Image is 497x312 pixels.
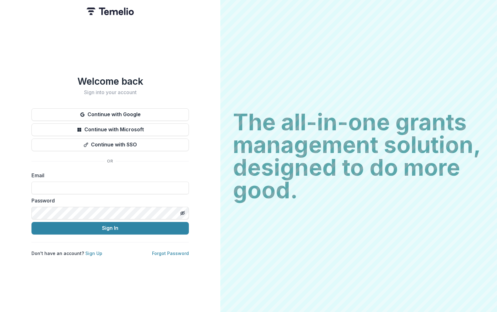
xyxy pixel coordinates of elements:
a: Forgot Password [152,251,189,256]
button: Continue with SSO [31,139,189,151]
button: Continue with Google [31,108,189,121]
button: Sign In [31,222,189,235]
button: Continue with Microsoft [31,123,189,136]
label: Password [31,197,185,204]
h1: Welcome back [31,76,189,87]
img: Temelio [87,8,134,15]
button: Toggle password visibility [178,208,188,218]
h2: Sign into your account [31,89,189,95]
a: Sign Up [85,251,102,256]
p: Don't have an account? [31,250,102,257]
label: Email [31,172,185,179]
